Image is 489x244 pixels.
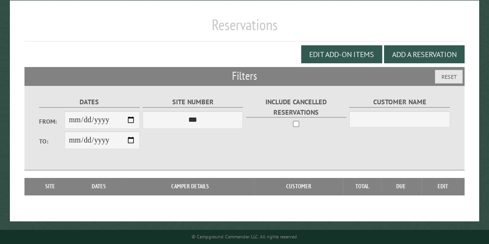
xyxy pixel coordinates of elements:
small: © Campground Commander LLC. All rights reserved. [192,234,298,240]
label: Site Number [143,97,243,108]
h1: Reservations [24,16,465,42]
th: Total [343,178,381,195]
th: Site [29,178,71,195]
th: Due [381,178,421,195]
th: Customer [254,178,343,195]
label: Include Cancelled Reservations [246,97,346,118]
button: Add a Reservation [384,45,465,63]
label: From: [39,117,64,126]
label: Dates [39,97,139,108]
th: Edit [421,178,465,195]
label: To: [39,137,64,146]
th: Camper Details [126,178,254,195]
h2: Filters [24,67,465,85]
button: Reset [435,70,463,84]
label: Customer Name [349,97,449,108]
button: Edit Add-on Items [301,45,382,63]
th: Dates [71,178,126,195]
